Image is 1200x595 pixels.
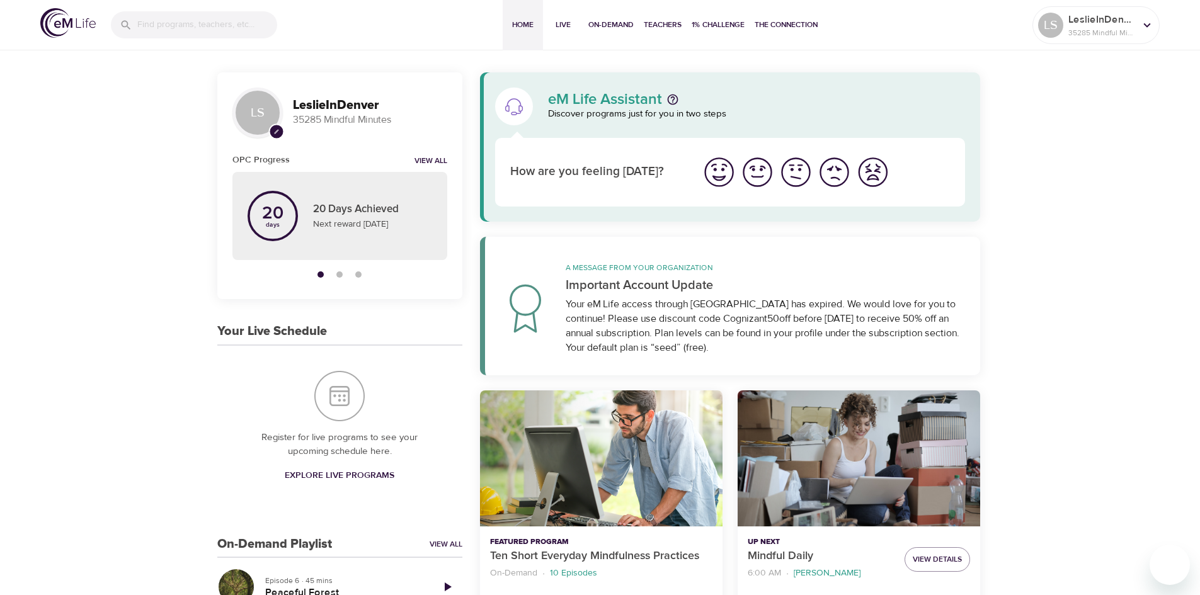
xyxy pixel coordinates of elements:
[1038,13,1063,38] div: LS
[548,92,662,107] p: eM Life Assistant
[480,390,723,527] button: Ten Short Everyday Mindfulness Practices
[755,18,818,31] span: The Connection
[815,153,854,191] button: I'm feeling bad
[137,11,277,38] input: Find programs, teachers, etc...
[232,153,290,167] h6: OPC Progress
[566,262,966,273] p: A message from your organization
[293,113,447,127] p: 35285 Mindful Minutes
[748,548,894,565] p: Mindful Daily
[854,153,892,191] button: I'm feeling worst
[748,536,894,548] p: Up Next
[566,297,966,355] div: Your eM Life access through [GEOGRAPHIC_DATA] has expired. We would love for you to continue! Ple...
[748,567,781,580] p: 6:00 AM
[414,156,447,167] a: View all notifications
[1068,12,1135,27] p: LeslieInDenver
[243,431,437,459] p: Register for live programs to see your upcoming schedule here.
[293,98,447,113] h3: LeslieInDenver
[913,553,962,566] span: View Details
[40,8,96,38] img: logo
[644,18,682,31] span: Teachers
[777,153,815,191] button: I'm feeling ok
[817,155,852,190] img: bad
[794,567,860,580] p: [PERSON_NAME]
[217,537,332,552] h3: On-Demand Playlist
[430,539,462,550] a: View All
[702,155,736,190] img: great
[490,548,712,565] p: Ten Short Everyday Mindfulness Practices
[490,536,712,548] p: Featured Program
[232,88,283,138] div: LS
[313,201,432,218] p: 20 Days Achieved
[542,565,545,582] li: ·
[504,96,524,116] img: eM Life Assistant
[217,324,327,339] h3: Your Live Schedule
[548,107,966,122] p: Discover programs just for you in two steps
[1068,27,1135,38] p: 35285 Mindful Minutes
[738,153,777,191] button: I'm feeling good
[748,565,894,582] nav: breadcrumb
[262,205,283,222] p: 20
[588,18,634,31] span: On-Demand
[692,18,745,31] span: 1% Challenge
[779,155,813,190] img: ok
[313,218,432,231] p: Next reward [DATE]
[738,390,980,527] button: Mindful Daily
[855,155,890,190] img: worst
[740,155,775,190] img: good
[285,468,394,484] span: Explore Live Programs
[314,371,365,421] img: Your Live Schedule
[262,222,283,227] p: days
[548,18,578,31] span: Live
[905,547,970,572] button: View Details
[265,575,422,586] p: Episode 6 · 45 mins
[280,464,399,487] a: Explore Live Programs
[1150,545,1190,585] iframe: Button to launch messaging window
[566,276,966,295] p: Important Account Update
[550,567,597,580] p: 10 Episodes
[786,565,789,582] li: ·
[510,163,685,181] p: How are you feeling [DATE]?
[700,153,738,191] button: I'm feeling great
[490,565,712,582] nav: breadcrumb
[508,18,538,31] span: Home
[490,567,537,580] p: On-Demand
